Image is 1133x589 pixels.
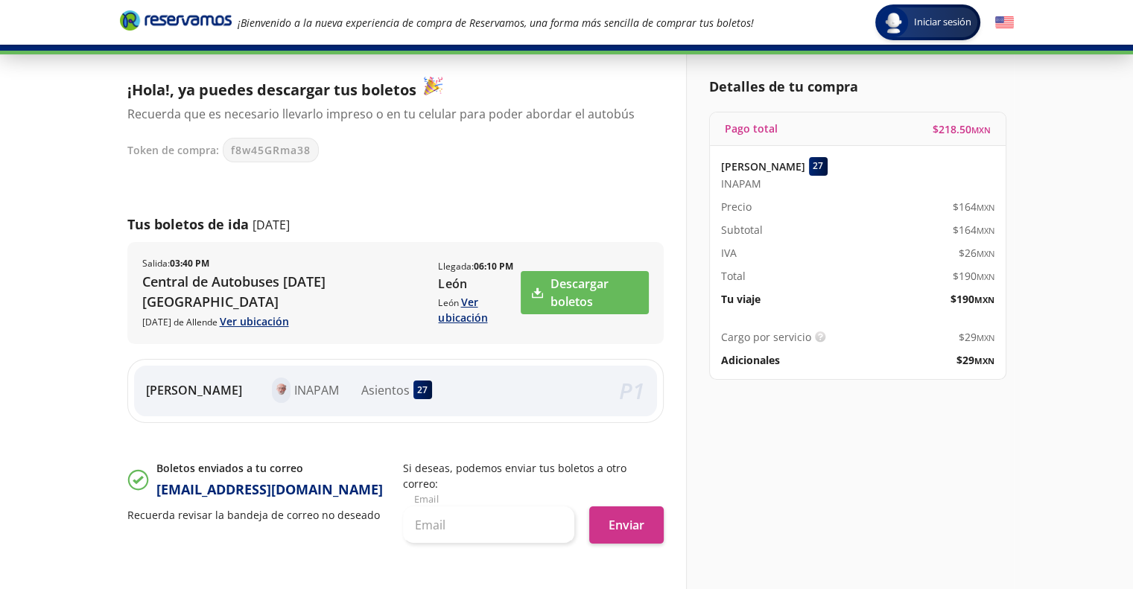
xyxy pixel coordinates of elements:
b: 06:10 PM [473,260,512,273]
p: Detalles de tu compra [709,77,1006,97]
p: Precio [721,199,752,214]
div: 27 [809,157,828,176]
p: [DATE] de Allende [142,313,424,329]
p: León [438,275,518,293]
p: INAPAM [294,381,339,399]
small: MXN [977,202,994,213]
em: P 1 [619,375,645,406]
span: $ 164 [953,199,994,214]
p: Adicionales [721,352,780,368]
p: Tu viaje [721,291,761,307]
p: Boletos enviados a tu correo [156,460,383,476]
p: Tus boletos de ida [127,214,249,235]
p: Recuerda que es necesario llevarlo impreso o en tu celular para poder abordar el autobús [127,105,649,123]
p: [PERSON_NAME] [146,381,242,399]
small: MXN [974,355,994,366]
i: Brand Logo [120,9,232,31]
p: Recuerda revisar la bandeja de correo no deseado [127,507,388,523]
p: Asientos [361,381,410,399]
span: Iniciar sesión [908,15,977,30]
p: Salida : [142,257,209,270]
p: IVA [721,245,737,261]
p: Llegada : [438,260,512,273]
p: Pago total [725,121,778,136]
small: MXN [974,294,994,305]
small: MXN [977,248,994,259]
small: MXN [971,124,991,136]
p: ¡Hola!, ya puedes descargar tus boletos [127,77,649,101]
span: $ 190 [950,291,994,307]
span: INAPAM [721,176,761,191]
span: $ 218.50 [933,121,991,137]
p: Cargo por servicio [721,329,811,345]
a: Descargar boletos [521,271,649,314]
small: MXN [977,271,994,282]
p: Total [721,268,746,284]
p: [PERSON_NAME] [721,159,805,174]
p: [DATE] [253,216,290,234]
a: Ver ubicación [220,314,289,328]
span: $ 26 [959,245,994,261]
div: 27 [413,381,432,399]
input: Email [403,506,574,544]
p: León [438,294,518,325]
a: Ver ubicación [438,295,487,325]
span: $ 29 [959,329,994,345]
p: Subtotal [721,222,763,238]
button: Enviar [589,506,664,544]
p: Central de Autobuses [DATE][GEOGRAPHIC_DATA] [142,272,424,312]
p: Token de compra: [127,142,219,158]
b: 03:40 PM [170,257,209,270]
span: $ 190 [953,268,994,284]
span: f8w45GRma38 [231,142,311,158]
span: $ 164 [953,222,994,238]
a: Brand Logo [120,9,232,36]
p: [EMAIL_ADDRESS][DOMAIN_NAME] [156,480,383,500]
small: MXN [977,225,994,236]
p: Si deseas, podemos enviar tus boletos a otro correo: [403,460,664,491]
button: English [995,13,1014,32]
span: $ 29 [956,352,994,368]
small: MXN [977,332,994,343]
em: ¡Bienvenido a la nueva experiencia de compra de Reservamos, una forma más sencilla de comprar tus... [238,16,754,30]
